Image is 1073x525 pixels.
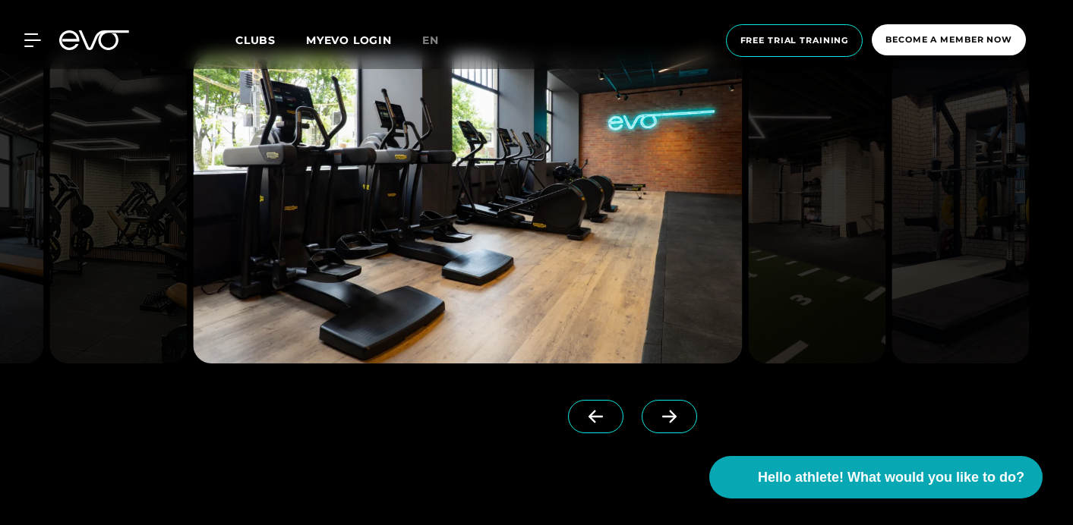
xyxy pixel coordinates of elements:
[193,54,742,363] img: evofitness
[422,33,439,47] font: en
[749,54,886,363] img: evofitness
[422,32,457,49] a: en
[892,54,1029,363] img: evofitness
[50,54,188,363] img: evofitness
[867,24,1030,57] a: Become a member now
[235,33,306,47] a: Clubs
[721,24,868,57] a: Free trial training
[709,456,1043,498] button: Hello athlete! What would you like to do?
[235,33,276,47] font: Clubs
[740,35,849,46] font: Free trial training
[885,34,1012,45] font: Become a member now
[758,470,1024,485] font: Hello athlete! What would you like to do?
[306,33,392,47] a: MYEVO LOGIN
